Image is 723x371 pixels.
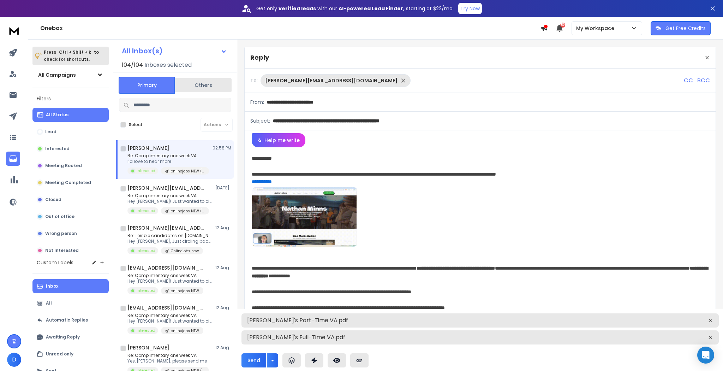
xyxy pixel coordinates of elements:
label: Select [129,122,143,128]
button: Try Now [458,3,482,14]
button: All Campaigns [32,68,109,82]
div: Open Intercom Messenger [697,347,714,364]
p: Subject: [250,117,270,124]
button: Send [241,353,266,367]
span: Ctrl + Shift + k [58,48,92,56]
p: Press to check for shortcuts. [44,49,99,63]
h3: Custom Labels [37,259,73,266]
h1: [PERSON_NAME][EMAIL_ADDRESS][DOMAIN_NAME] [127,224,205,231]
p: Hey [PERSON_NAME], Just circling back. Were [127,238,212,244]
p: Inbox [46,283,58,289]
p: Awaiting Reply [46,334,80,340]
h3: [PERSON_NAME]'s Full-Time VA.pdf [247,333,597,342]
p: Automatic Replies [46,317,88,323]
p: BCC [697,76,710,85]
h1: [PERSON_NAME] [127,344,169,351]
button: Unread only [32,347,109,361]
p: Lead [45,129,56,135]
p: Get Free Credits [665,25,706,32]
h3: Inboxes selected [144,61,192,69]
p: Re: Complimentary one week VA [127,273,212,278]
p: Hey [PERSON_NAME]! Just wanted to circle [127,318,212,324]
p: onlinejobs NEW ([PERSON_NAME] add to this one) [171,208,205,214]
img: logo [7,24,21,37]
p: All [46,300,52,306]
p: Unread only [46,351,73,357]
p: Out of office [45,214,74,219]
p: Reply [250,53,269,63]
h1: [EMAIL_ADDRESS][DOMAIN_NAME] [127,264,205,271]
button: Meeting Booked [32,159,109,173]
button: Closed [32,193,109,207]
button: All [32,296,109,310]
p: Meeting Booked [45,163,82,169]
p: Not Interested [45,248,79,253]
p: All Status [46,112,68,118]
button: Lead [32,125,109,139]
p: CC [684,76,693,85]
h3: [PERSON_NAME]'s Part-Time VA.pdf [247,316,597,325]
p: Interested [45,146,70,152]
p: 12 Aug [215,265,231,271]
p: Try Now [460,5,480,12]
h1: [PERSON_NAME][EMAIL_ADDRESS][DOMAIN_NAME] [127,184,205,192]
p: Interested [137,208,155,213]
p: 12 Aug [215,225,231,231]
p: Meeting Completed [45,180,91,185]
p: [PERSON_NAME][EMAIL_ADDRESS][DOMAIN_NAME] [265,77,398,84]
p: Re: Terrible candidates on [DOMAIN_NAME] [127,233,212,238]
button: Awaiting Reply [32,330,109,344]
button: Help me write [252,133,305,147]
p: Interested [137,288,155,293]
h1: All Campaigns [38,71,76,78]
button: Wrong person [32,226,109,241]
button: Automatic Replies [32,313,109,327]
p: Hey [PERSON_NAME]! Just wanted to circle [127,278,212,284]
button: All Status [32,108,109,122]
span: 50 [560,23,565,28]
button: Out of office [32,210,109,224]
p: Re: Complimentary one week VA [127,193,212,199]
button: Get Free Credits [651,21,711,35]
h1: All Inbox(s) [122,47,163,54]
p: Re: Complimentary one week VA [127,153,209,159]
p: 12 Aug [215,305,231,311]
button: D [7,353,21,367]
strong: AI-powered Lead Finder, [339,5,405,12]
p: Hey [PERSON_NAME]! Just wanted to circle back [127,199,212,204]
p: To: [250,77,258,84]
h3: Filters [32,94,109,104]
button: Inbox [32,279,109,293]
p: From: [250,99,264,106]
p: onlinejobs NEW ([PERSON_NAME] add to this one) [171,169,205,174]
p: Re: Complimentary one week VA [127,313,212,318]
button: Primary [119,77,175,94]
button: Meeting Completed [32,176,109,190]
p: Interested [137,328,155,333]
p: My Workspace [576,25,617,32]
p: Get only with our starting at $22/mo [256,5,453,12]
button: Not Interested [32,243,109,258]
p: onlinejobs NEW [171,328,199,334]
p: 12 Aug [215,345,231,351]
h1: [PERSON_NAME] [127,145,169,152]
p: Yes, [PERSON_NAME], please send me [127,358,209,364]
p: Interested [137,248,155,253]
p: Onlinejobs new [171,248,199,254]
p: [DATE] [215,185,231,191]
span: 104 / 104 [122,61,143,69]
p: Re: Complimentary one week VA [127,353,209,358]
p: 02:58 PM [213,145,231,151]
p: I’d love to hear more [127,159,209,164]
button: Interested [32,142,109,156]
p: Wrong person [45,231,77,236]
p: Closed [45,197,61,202]
p: Interested [137,168,155,173]
p: onlinejobs NEW [171,288,199,294]
button: Others [175,77,232,93]
button: All Inbox(s) [116,44,233,58]
h1: Onebox [40,24,540,33]
strong: verified leads [279,5,316,12]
